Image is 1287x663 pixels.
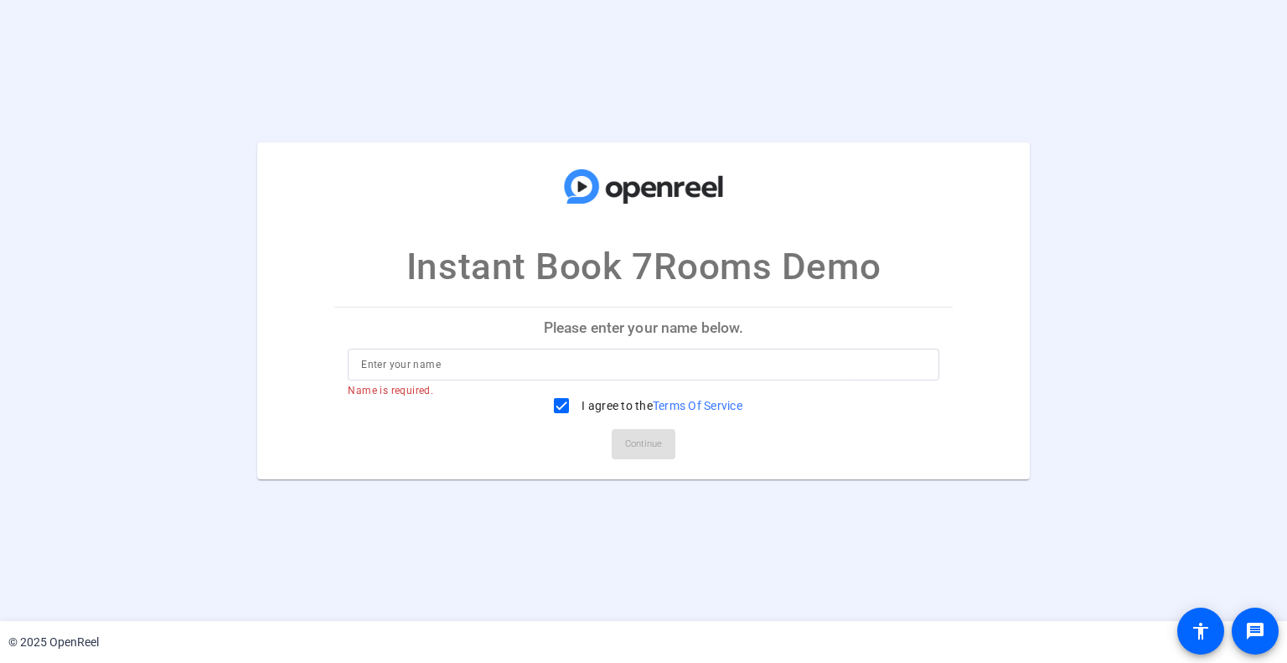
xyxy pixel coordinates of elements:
img: company-logo [560,158,727,214]
div: © 2025 OpenReel [8,634,99,651]
input: Enter your name [361,355,925,375]
mat-error: Name is required. [348,381,925,399]
mat-icon: message [1245,621,1265,641]
p: Please enter your name below. [334,308,952,348]
a: Terms Of Service [653,399,742,412]
label: I agree to the [578,397,742,414]
mat-icon: accessibility [1191,621,1211,641]
p: Instant Book 7Rooms Demo [406,239,881,294]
